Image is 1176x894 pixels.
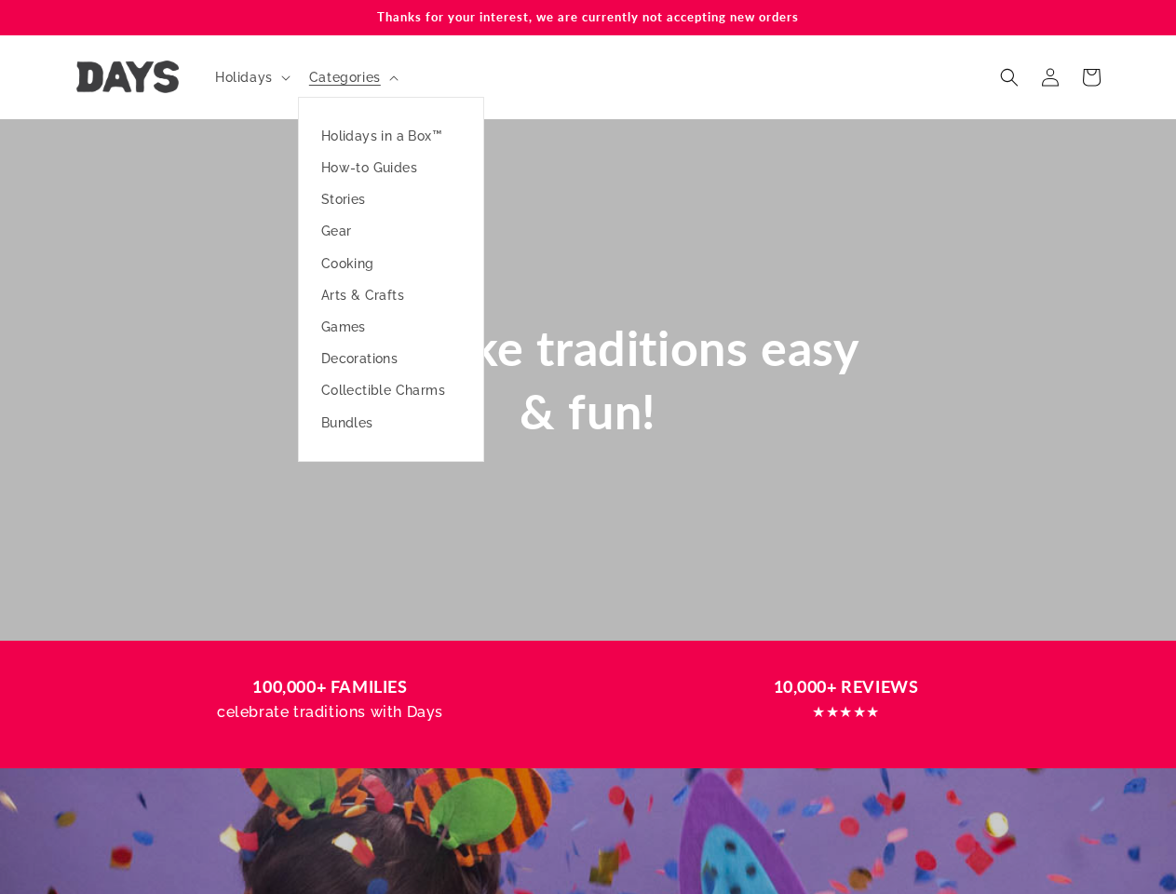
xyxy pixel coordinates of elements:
[204,58,298,97] summary: Holidays
[299,374,483,406] a: Collectible Charms
[90,699,571,726] p: celebrate traditions with Days
[606,674,1087,699] h3: 10,000+ REVIEWS
[76,61,179,93] img: Days United
[299,120,483,152] a: Holidays in a Box™
[606,699,1087,726] p: ★★★★★
[299,215,483,247] a: Gear
[215,69,273,86] span: Holidays
[299,279,483,311] a: Arts & Crafts
[309,69,381,86] span: Categories
[299,407,483,439] a: Bundles
[299,311,483,343] a: Games
[989,57,1030,98] summary: Search
[90,674,571,699] h3: 100,000+ FAMILIES
[299,152,483,183] a: How-to Guides
[298,58,406,97] summary: Categories
[299,183,483,215] a: Stories
[299,343,483,374] a: Decorations
[318,318,859,440] span: We make traditions easy & fun!
[299,248,483,279] a: Cooking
